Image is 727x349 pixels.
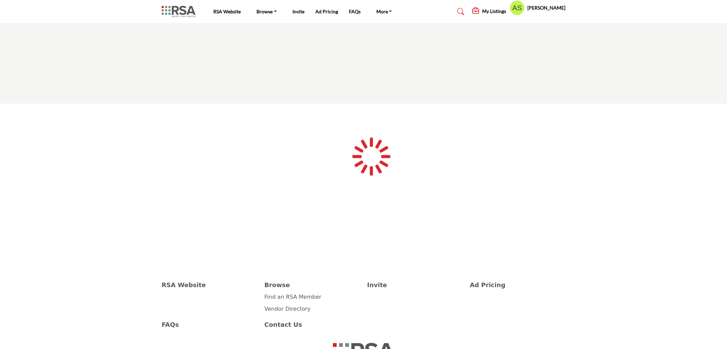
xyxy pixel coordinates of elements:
a: Invite [292,9,304,14]
a: RSA Website [162,280,257,290]
a: Find an RSA Member [264,294,321,300]
h5: My Listings [482,8,506,14]
button: Show hide supplier dropdown [510,0,525,15]
a: Contact Us [264,320,360,329]
a: Invite [367,280,463,290]
a: Ad Pricing [470,280,565,290]
a: Browse [264,280,360,290]
a: Ad Pricing [315,9,338,14]
a: Browse [252,7,281,16]
a: FAQs [349,9,361,14]
a: Vendor Directory [264,306,311,312]
a: RSA Website [213,9,241,14]
h5: [PERSON_NAME] [527,4,565,11]
a: More [372,7,397,16]
a: FAQs [162,320,257,329]
div: My Listings [472,8,506,16]
img: Site Logo [162,6,199,17]
a: Search [451,6,469,17]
